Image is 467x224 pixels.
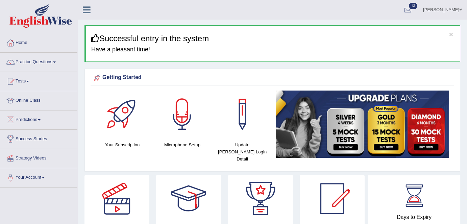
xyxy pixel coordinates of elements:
a: Your Account [0,168,77,185]
a: Home [0,33,77,50]
button: × [449,31,453,38]
a: Online Class [0,91,77,108]
h4: Microphone Setup [156,141,209,148]
a: Predictions [0,110,77,127]
h3: Successful entry in the system [91,34,455,43]
h4: Update [PERSON_NAME] Login Detail [216,141,269,163]
span: 13 [409,3,417,9]
a: Success Stories [0,130,77,147]
img: small5.jpg [276,91,449,158]
h4: Days to Expiry [376,214,452,220]
div: Getting Started [92,73,452,83]
h4: Your Subscription [96,141,149,148]
a: Strategy Videos [0,149,77,166]
a: Practice Questions [0,53,77,70]
h4: Have a pleasant time! [91,46,455,53]
a: Tests [0,72,77,89]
